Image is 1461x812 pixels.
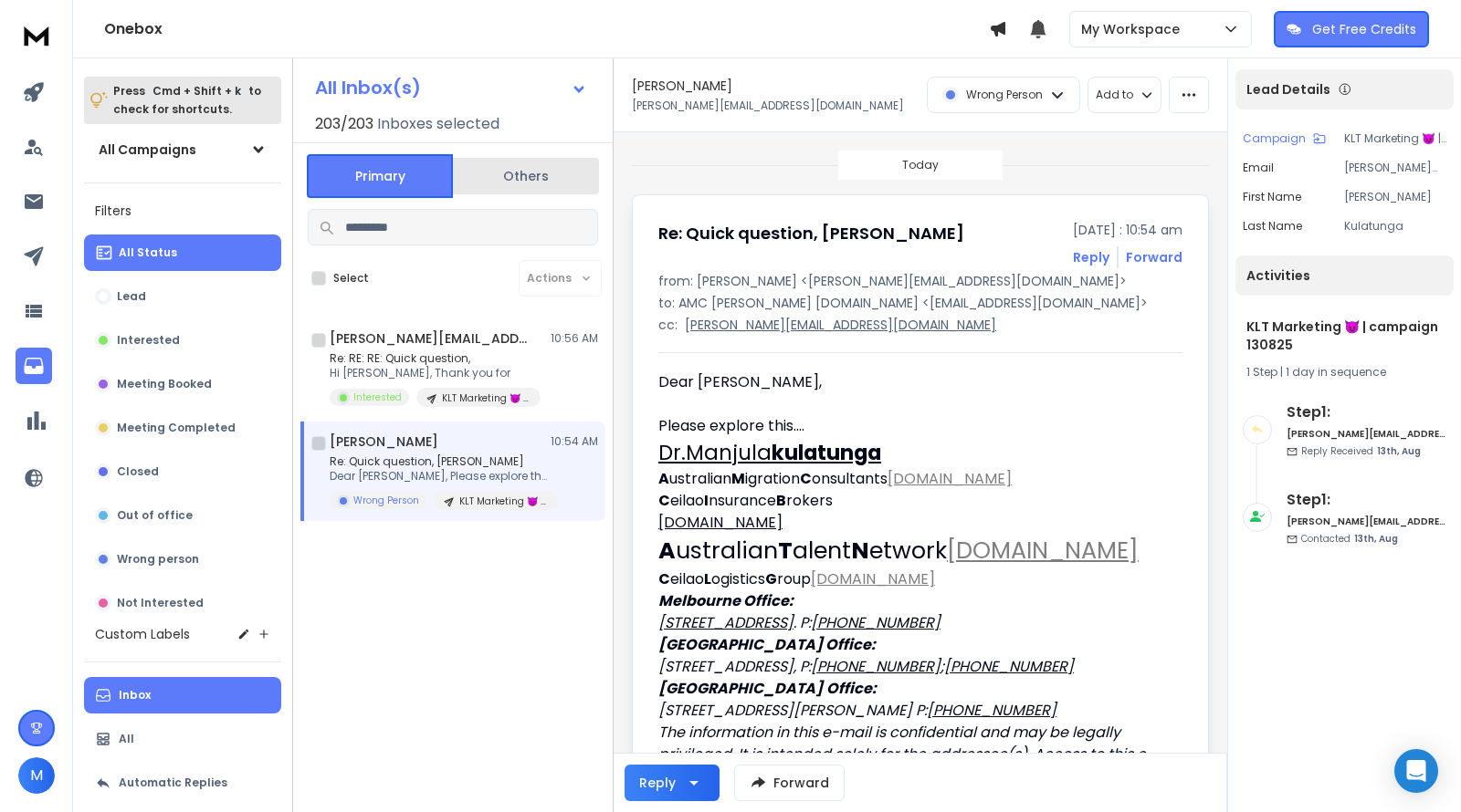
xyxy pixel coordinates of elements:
div: Reply [639,774,676,792]
p: Meeting Completed [117,421,236,435]
button: Lead [84,278,281,315]
p: Add to [1096,88,1133,102]
p: Wrong person [117,552,199,567]
p: Press to check for shortcuts. [113,82,261,119]
p: [PERSON_NAME] [1344,190,1446,204]
button: Reply [625,765,720,801]
span: [GEOGRAPHIC_DATA] Office: [658,634,876,655]
button: Inbox [84,677,281,713]
p: Lead [117,289,146,304]
span: 13th, Aug [1354,532,1398,546]
h1: All Campaigns [99,141,196,159]
b: kulatunga [772,438,881,467]
button: Interested [84,322,281,359]
p: Kulatunga [1344,219,1446,234]
span: eilao nsurance rokers [658,490,833,511]
h1: [PERSON_NAME] [330,432,438,451]
p: cc: [658,316,678,334]
h6: [PERSON_NAME][EMAIL_ADDRESS][DOMAIN_NAME] [1287,427,1446,441]
p: First Name [1243,190,1301,204]
button: All Inbox(s) [300,69,602,106]
span: 1 day in sequence [1286,364,1386,380]
span: [PHONE_NUMBER] [944,656,1074,677]
button: Forward [734,765,845,801]
span: [STREET_ADDRESS] [658,612,794,633]
span: ustralian igration onsultants [669,468,1012,489]
p: Re: RE: RE: Quick question, [330,351,541,366]
h6: Step 1 : [1287,489,1446,511]
p: Dear [PERSON_NAME], Please explore this…. [PERSON_NAME] Australian Migration Consultants [DOMAIN_... [330,469,549,484]
span: [PHONE_NUMBER] [811,656,941,677]
div: Forward [1126,248,1182,266]
p: All Status [119,245,177,260]
b: M [731,468,745,489]
p: Lead Details [1246,80,1330,99]
p: 10:54 AM [551,434,598,449]
p: 10:56 AM [551,331,598,346]
span: 1 Step [1246,364,1277,380]
button: Not Interested [84,585,281,621]
span: A [658,468,669,489]
label: Select [333,271,369,286]
a: [DOMAIN_NAME] [811,568,935,589]
button: Others [453,156,599,196]
b: C [658,490,670,511]
button: All Campaigns [84,131,281,168]
a: [DOMAIN_NAME] [888,468,1012,489]
button: Meeting Completed [84,410,281,446]
p: Re: Quick question, [PERSON_NAME] [330,454,549,469]
h1: [PERSON_NAME] [632,77,732,95]
span: ustralian alent etwork [676,534,1139,567]
p: Interested [117,333,180,348]
h3: Filters [84,198,281,224]
p: All [119,732,134,746]
b: G [765,568,777,589]
span: 13th, Aug [1377,444,1421,458]
span: Melbourne Office: [658,590,794,611]
i: Office: [826,678,877,699]
h6: Step 1 : [1287,401,1446,423]
button: Automatic Replies [84,765,281,801]
span: Dr.Manjula [658,438,881,467]
button: Campaign [1243,131,1326,146]
button: Closed [84,453,281,490]
b: I [704,490,709,511]
p: Closed [117,464,159,479]
button: M [18,757,55,794]
span: Cmd + Shift + k [150,80,244,101]
p: Contacted [1301,532,1398,546]
h1: Onebox [104,18,989,40]
p: Out of office [117,508,193,523]
span: A [658,534,676,567]
span: [PHONE_NUMBER] [927,700,1056,721]
span: C [658,568,670,589]
p: Email [1243,161,1274,175]
p: My Workspace [1081,20,1187,38]
p: from: [PERSON_NAME] <[PERSON_NAME][EMAIL_ADDRESS][DOMAIN_NAME]> [658,272,1182,290]
h1: [PERSON_NAME][EMAIL_ADDRESS][DOMAIN_NAME] [330,329,531,348]
div: Activities [1235,255,1454,296]
b: N [851,534,869,567]
b: L [704,568,711,589]
span: [STREET_ADDRESS], P: ; [658,656,1074,677]
p: Wrong Person [353,494,419,507]
p: Campaign [1243,131,1306,146]
span: [STREET_ADDRESS][PERSON_NAME] P: [658,700,1056,721]
button: Primary [307,154,453,198]
h3: Inboxes selected [377,113,499,135]
p: [DATE] : 10:54 am [1073,221,1182,239]
h6: [PERSON_NAME][EMAIL_ADDRESS][DOMAIN_NAME] [1287,515,1446,528]
button: Out of office [84,497,281,534]
button: All Status [84,234,281,271]
span: [PHONE_NUMBER] [811,612,941,633]
button: Reply [1073,248,1109,266]
p: to: AMC [PERSON_NAME] [DOMAIN_NAME] <[EMAIL_ADDRESS][DOMAIN_NAME]> [658,294,1182,312]
h1: KLT Marketing 😈 | campaign 130825 [1246,318,1443,354]
p: Meeting Booked [117,377,212,391]
button: Wrong person [84,541,281,578]
span: [GEOGRAPHIC_DATA] [658,678,823,699]
p: Get Free Credits [1312,20,1416,38]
